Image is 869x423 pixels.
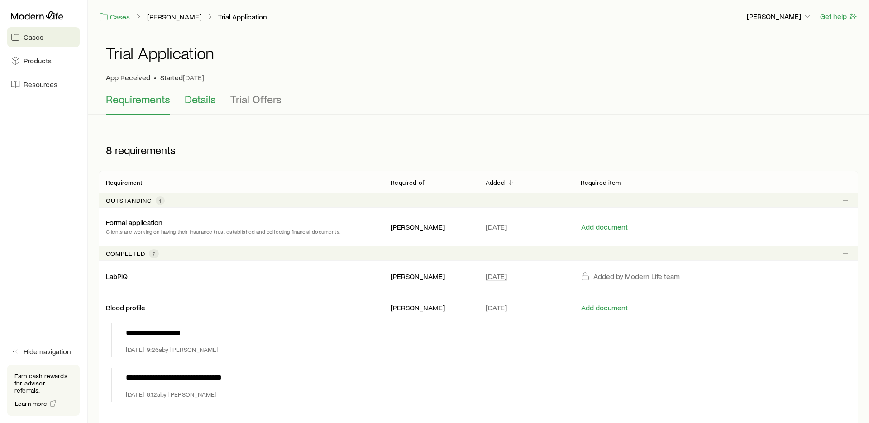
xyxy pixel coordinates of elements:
[154,73,157,82] span: •
[581,179,621,186] p: Required item
[391,179,425,186] p: Required of
[486,222,507,231] span: [DATE]
[593,272,680,281] p: Added by Modern Life team
[160,73,204,82] p: Started
[14,372,72,394] p: Earn cash rewards for advisor referrals.
[230,93,282,106] span: Trial Offers
[147,13,202,21] a: [PERSON_NAME]
[7,74,80,94] a: Resources
[153,250,155,257] span: 7
[99,12,130,22] a: Cases
[218,12,267,21] p: Trial Application
[106,179,142,186] p: Requirement
[486,303,507,312] span: [DATE]
[183,73,204,82] span: [DATE]
[106,144,112,156] span: 8
[24,56,52,65] span: Products
[24,33,43,42] span: Cases
[746,11,812,22] button: [PERSON_NAME]
[486,179,505,186] p: Added
[7,51,80,71] a: Products
[185,93,216,106] span: Details
[820,11,858,22] button: Get help
[24,347,71,356] span: Hide navigation
[391,272,471,281] p: [PERSON_NAME]
[391,303,471,312] p: [PERSON_NAME]
[126,391,217,398] p: [DATE] 8:12a by [PERSON_NAME]
[391,222,471,231] p: [PERSON_NAME]
[106,303,145,312] p: Blood profile
[115,144,176,156] span: requirements
[106,93,851,115] div: Application details tabs
[159,197,161,204] span: 1
[106,197,152,204] p: Outstanding
[106,93,170,106] span: Requirements
[7,27,80,47] a: Cases
[106,227,341,236] p: Clients are working on having their insurance trust established and collecting financial documents.
[7,365,80,416] div: Earn cash rewards for advisor referrals.Learn more
[106,250,145,257] p: Completed
[106,44,214,62] h1: Trial Application
[24,80,57,89] span: Resources
[126,346,219,353] p: [DATE] 9:26a by [PERSON_NAME]
[106,272,128,281] p: LabPiQ
[106,73,150,82] span: App Received
[15,400,48,407] span: Learn more
[106,218,162,227] p: Formal application
[7,341,80,361] button: Hide navigation
[581,303,628,312] button: Add document
[486,272,507,281] span: [DATE]
[581,223,628,231] button: Add document
[747,12,812,21] p: [PERSON_NAME]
